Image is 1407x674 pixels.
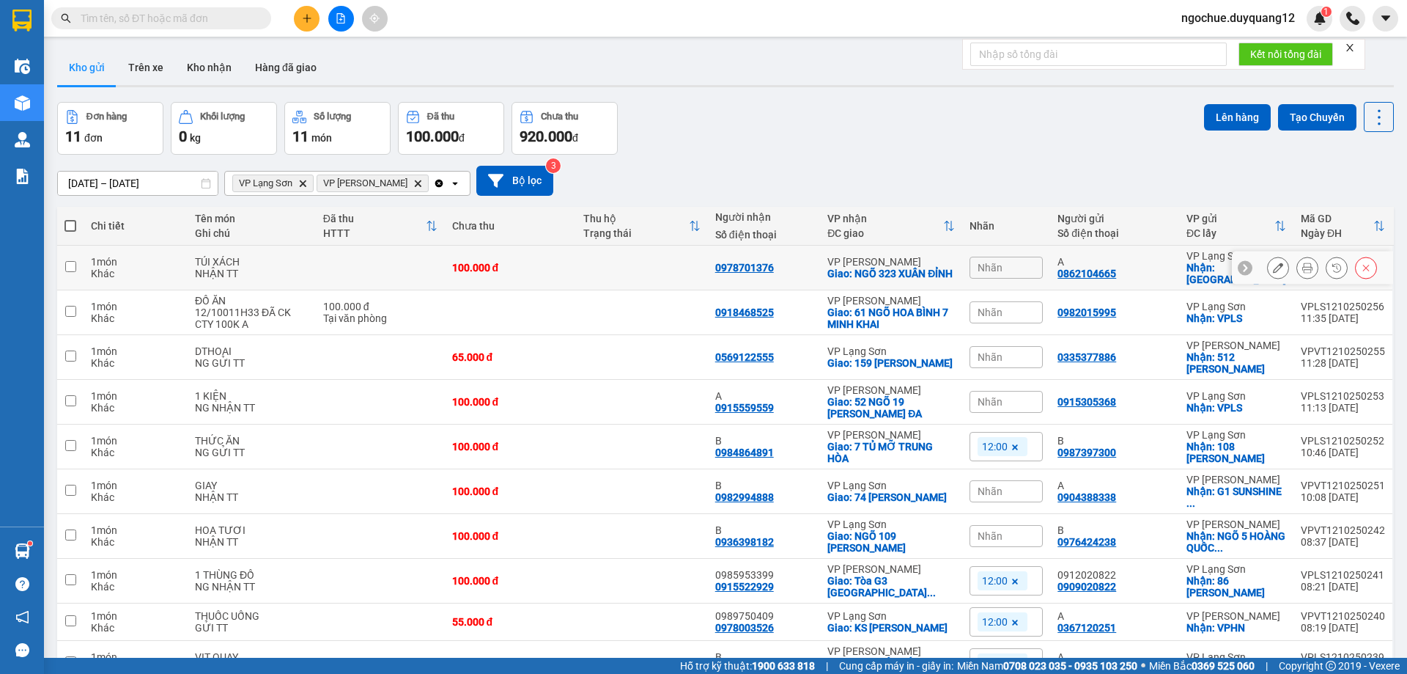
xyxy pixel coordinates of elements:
button: plus [294,6,320,32]
div: Nhận: NGÕ 5 HOÀNG QUỐC VIỆT,CẦU GIẤY,HÀ NỘI [1186,530,1286,554]
button: Trên xe [117,50,175,85]
span: notification [15,610,29,624]
span: message [15,643,29,657]
div: 0982015995 [1057,307,1116,318]
div: 10:46 [DATE] [1301,447,1385,458]
div: VP Lạng Sơn [1186,301,1286,312]
button: caret-down [1373,6,1398,32]
div: Nhận: 512 MINH KHAI [1186,351,1286,375]
span: đơn [84,132,103,144]
button: Kho gửi [57,50,117,85]
div: DTHOAI [195,345,309,357]
div: VP Lạng Sơn [1186,250,1286,262]
span: 12:00 [982,574,1008,587]
div: VPLS1210250252 [1301,435,1385,447]
div: Đã thu [323,213,426,224]
svg: open [449,177,461,189]
strong: 1900 633 818 [752,660,815,672]
div: B [1057,435,1172,447]
span: ⚪️ [1141,663,1145,669]
div: 0936398182 [715,536,774,548]
div: 0978701376 [715,262,774,274]
span: Nhãn [978,530,1002,542]
div: 1 món [91,435,180,447]
div: 0912020822 [1057,569,1172,581]
div: Giao: Tòa G3 Sunshine Garden đường Dương Văn Bé [827,575,955,598]
button: aim [362,6,388,32]
div: 08:37 [DATE] [1301,536,1385,548]
button: Kho nhận [175,50,243,85]
div: NHẬN TT [195,536,309,548]
button: Đã thu100.000đ [398,102,504,155]
div: Chưa thu [541,111,578,122]
div: Trạng thái [583,227,689,239]
div: 10:08 [DATE] [1301,491,1385,503]
img: warehouse-icon [15,132,30,147]
span: question-circle [15,577,29,591]
div: Khác [91,622,180,634]
strong: 0369 525 060 [1192,660,1255,672]
div: VPLS1210250239 [1301,651,1385,663]
div: 1 món [91,256,180,268]
div: 0985953399 [715,569,813,581]
div: 0909020822 [1057,581,1116,593]
span: aim [369,13,380,23]
span: Kết nối tổng đài [1250,46,1321,62]
div: VP [PERSON_NAME] [827,384,955,396]
span: món [311,132,332,144]
span: ... [1186,497,1195,509]
div: Nhận: CHỢ ĐONG [1186,262,1286,285]
div: HOA TƯƠI [195,524,309,536]
div: GỬI TT [195,622,309,634]
div: 0904388338 [1057,491,1116,503]
div: GIAY [195,480,309,491]
div: Giao: 61 NGÕ HOA BÌNH 7 MINH KHAI [827,307,955,330]
span: VP Lạng Sơn, close by backspace [232,175,314,192]
span: | [826,658,828,674]
div: 0915559559 [715,402,774,414]
div: VP Lạng Sơn [827,610,955,622]
span: ... [927,587,936,598]
span: đ [572,132,578,144]
div: 1 THÙNG ĐỒ [195,569,309,581]
div: 0367120251 [1057,622,1116,634]
div: A [1057,256,1172,268]
div: Giao: NGÕ 323 XUÂN ĐỈNH [827,268,955,279]
span: VP Minh Khai, close by backspace [317,175,429,192]
div: VPVT1210250251 [1301,480,1385,491]
div: Tại văn phòng [323,312,437,324]
sup: 1 [28,541,32,546]
div: VP Lạng Sơn [1186,563,1286,575]
div: 1 món [91,569,180,581]
input: Tìm tên, số ĐT hoặc mã đơn [81,10,254,26]
button: Số lượng11món [284,102,391,155]
th: Toggle SortBy [576,207,708,246]
span: 12:00 [982,440,1008,453]
div: VP Lạng Sơn [1186,390,1286,402]
div: Giao: NGÕ 109 NGUYỄN DU [827,530,955,554]
span: 1 [1323,7,1329,17]
span: copyright [1326,661,1336,671]
div: 11:13 [DATE] [1301,402,1385,414]
div: Giao: 52 NGÕ 19 TRẦN QUANG DIỆU ĐỐNG ĐA [827,396,955,420]
div: VP Lạng Sơn [827,519,955,530]
svg: Delete [413,179,422,188]
div: VP [PERSON_NAME] [1186,340,1286,351]
div: 0984864891 [715,447,774,458]
img: logo-vxr [12,10,32,32]
div: A [1057,480,1172,491]
div: Khác [91,312,180,324]
div: ĐC lấy [1186,227,1274,239]
span: Nhãn [978,351,1002,363]
div: A [1057,651,1172,663]
th: Toggle SortBy [1179,207,1293,246]
div: VP Lạng Sơn [1186,651,1286,663]
div: 1 món [91,651,180,663]
div: Người gửi [1057,213,1172,224]
span: ... [1214,542,1223,554]
div: Nhận: 108 NGUYỄN DU [1186,441,1286,464]
button: Tạo Chuyến [1278,104,1356,131]
input: Nhập số tổng đài [970,43,1227,66]
span: close [1345,43,1355,53]
div: 11:28 [DATE] [1301,357,1385,369]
